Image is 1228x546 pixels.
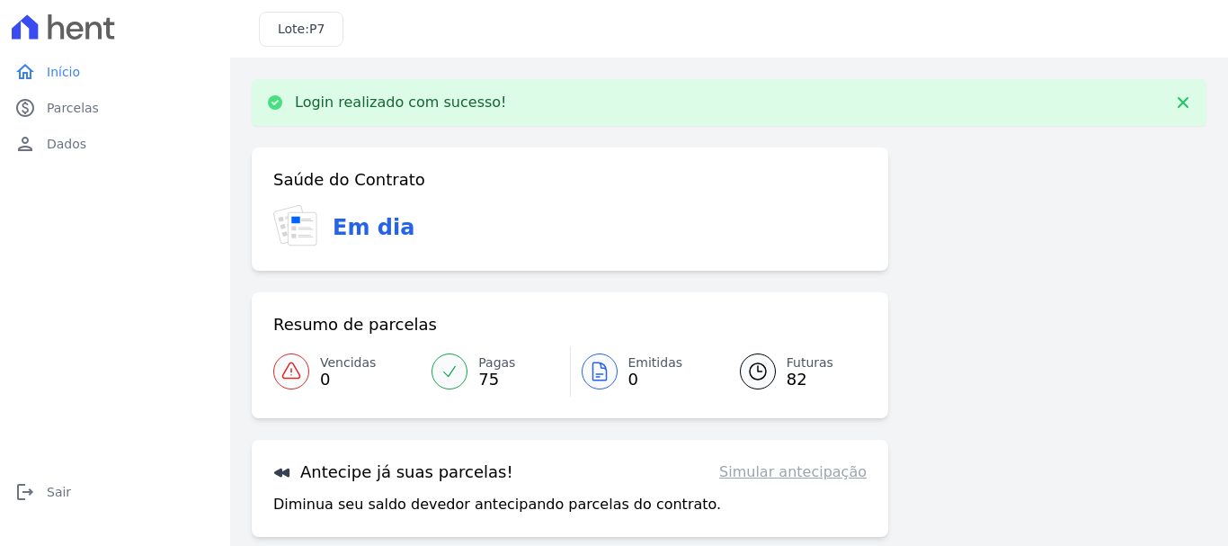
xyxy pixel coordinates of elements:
[295,94,507,112] p: Login realizado com sucesso!
[7,54,223,90] a: homeInício
[273,169,425,191] h3: Saúde do Contrato
[320,354,376,372] span: Vencidas
[14,133,36,155] i: person
[47,99,99,117] span: Parcelas
[787,372,833,387] span: 82
[47,135,86,153] span: Dados
[273,314,437,336] h3: Resumo de parcelas
[478,372,515,387] span: 75
[478,354,515,372] span: Pagas
[273,346,421,397] a: Vencidas 0
[787,354,833,372] span: Futuras
[273,494,721,515] p: Diminua seu saldo devedor antecipando parcelas do contrato.
[278,20,325,39] h3: Lote:
[14,97,36,119] i: paid
[628,354,683,372] span: Emitidas
[628,372,683,387] span: 0
[14,481,36,503] i: logout
[320,372,376,387] span: 0
[719,461,867,483] a: Simular antecipação
[47,63,80,81] span: Início
[273,461,513,483] h3: Antecipe já suas parcelas!
[7,126,223,162] a: personDados
[421,346,569,397] a: Pagas 75
[309,22,325,36] span: P7
[571,346,718,397] a: Emitidas 0
[718,346,867,397] a: Futuras 82
[47,483,71,501] span: Sair
[333,211,414,244] h3: Em dia
[7,474,223,510] a: logoutSair
[7,90,223,126] a: paidParcelas
[14,61,36,83] i: home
